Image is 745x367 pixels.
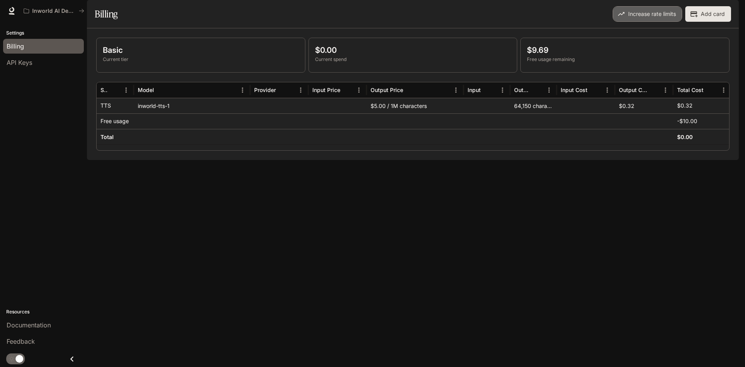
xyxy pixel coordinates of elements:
[718,84,729,96] button: Menu
[254,87,276,93] div: Provider
[527,44,723,56] p: $9.69
[510,98,557,113] div: 64,150 characters
[32,8,76,14] p: Inworld AI Demos
[450,84,462,96] button: Menu
[619,87,647,93] div: Output Cost
[543,84,555,96] button: Menu
[615,98,673,113] div: $0.32
[685,6,731,22] button: Add card
[482,84,493,96] button: Sort
[315,56,511,63] p: Current spend
[100,117,129,125] p: Free usage
[371,87,403,93] div: Output Price
[353,84,365,96] button: Menu
[341,84,353,96] button: Sort
[138,87,154,93] div: Model
[514,87,531,93] div: Output
[100,102,111,110] p: TTS
[155,84,166,96] button: Sort
[315,44,511,56] p: $0.00
[120,84,132,96] button: Menu
[109,84,120,96] button: Sort
[367,98,464,113] div: $5.00 / 1M characters
[103,56,299,63] p: Current tier
[20,3,88,19] button: All workspaces
[95,6,118,22] h1: Billing
[134,98,250,113] div: inworld-tts-1
[295,84,307,96] button: Menu
[532,84,543,96] button: Sort
[648,84,660,96] button: Sort
[601,84,613,96] button: Menu
[527,56,723,63] p: Free usage remaining
[100,87,108,93] div: Service
[103,44,299,56] p: Basic
[497,84,508,96] button: Menu
[588,84,600,96] button: Sort
[404,84,416,96] button: Sort
[704,84,716,96] button: Sort
[277,84,288,96] button: Sort
[100,133,114,141] h6: Total
[468,87,481,93] div: Input
[677,117,697,125] p: -$10.00
[677,102,693,110] p: $0.32
[237,84,248,96] button: Menu
[660,84,671,96] button: Menu
[312,87,340,93] div: Input Price
[677,133,693,141] h6: $0.00
[613,6,682,22] button: Increase rate limits
[677,87,703,93] div: Total Cost
[561,87,587,93] div: Input Cost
